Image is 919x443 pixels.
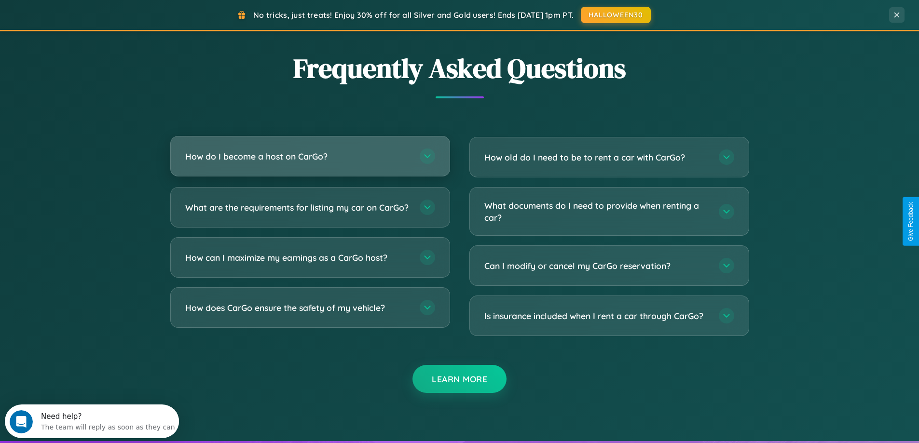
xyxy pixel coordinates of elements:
[484,310,709,322] h3: Is insurance included when I rent a car through CarGo?
[185,252,410,264] h3: How can I maximize my earnings as a CarGo host?
[170,50,749,87] h2: Frequently Asked Questions
[484,200,709,223] h3: What documents do I need to provide when renting a car?
[4,4,179,30] div: Open Intercom Messenger
[36,16,170,26] div: The team will reply as soon as they can
[581,7,651,23] button: HALLOWEEN30
[185,201,410,214] h3: What are the requirements for listing my car on CarGo?
[36,8,170,16] div: Need help?
[185,150,410,162] h3: How do I become a host on CarGo?
[253,10,574,20] span: No tricks, just treats! Enjoy 30% off for all Silver and Gold users! Ends [DATE] 1pm PT.
[412,365,507,393] button: Learn More
[185,302,410,314] h3: How does CarGo ensure the safety of my vehicle?
[907,202,914,241] div: Give Feedback
[484,260,709,272] h3: Can I modify or cancel my CarGo reservation?
[484,151,709,163] h3: How old do I need to be to rent a car with CarGo?
[10,410,33,433] iframe: Intercom live chat
[5,404,179,438] iframe: Intercom live chat discovery launcher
